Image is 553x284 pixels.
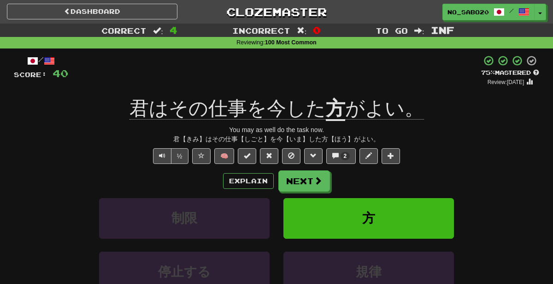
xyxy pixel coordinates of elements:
span: 方 [362,211,375,225]
div: / [14,55,68,66]
button: 🧠 [214,148,234,164]
span: 停止する [158,265,211,279]
span: To go [376,26,408,35]
button: 方 [283,198,454,238]
div: Text-to-speech controls [151,148,188,164]
span: 0 [313,24,321,36]
span: 40 [53,67,68,79]
div: 君【きみ】はその仕事【しごと】を今【いま】した方【ほう】がよい。 [14,134,539,144]
span: Correct [101,26,147,35]
button: Explain [223,173,274,189]
button: Reset to 0% Mastered (alt+r) [260,148,278,164]
span: / [509,7,514,14]
span: Incorrect [232,26,290,35]
span: 75 % [481,69,495,76]
button: Edit sentence (alt+d) [359,148,378,164]
span: Score: [14,71,47,79]
button: Favorite sentence (alt+f) [192,148,211,164]
a: Clozemaster [191,4,362,20]
span: 君はその仕事を今した [129,97,326,120]
u: 方 [326,97,345,121]
span: 規律 [356,265,382,279]
span: Inf [431,24,454,36]
span: : [153,27,163,35]
span: No_Sabo20 [447,8,489,16]
span: : [414,27,424,35]
span: 2 [344,153,347,159]
div: Mastered [481,69,539,77]
span: 制限 [171,211,197,225]
button: 制限 [99,198,270,238]
button: Play sentence audio (ctl+space) [153,148,171,164]
span: : [297,27,307,35]
button: Grammar (alt+g) [304,148,323,164]
div: You may as well do the task now. [14,125,539,134]
strong: 100 Most Common [265,39,317,46]
button: 2 [326,148,356,164]
button: Ignore sentence (alt+i) [282,148,300,164]
button: Set this sentence to 100% Mastered (alt+m) [238,148,256,164]
button: Add to collection (alt+a) [382,148,400,164]
span: 4 [170,24,177,36]
small: Review: [DATE] [488,79,524,85]
a: Dashboard [7,4,177,19]
a: No_Sabo20 / [442,4,535,20]
button: Next [278,170,330,192]
button: ½ [171,148,188,164]
span: がよい。 [345,97,424,120]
